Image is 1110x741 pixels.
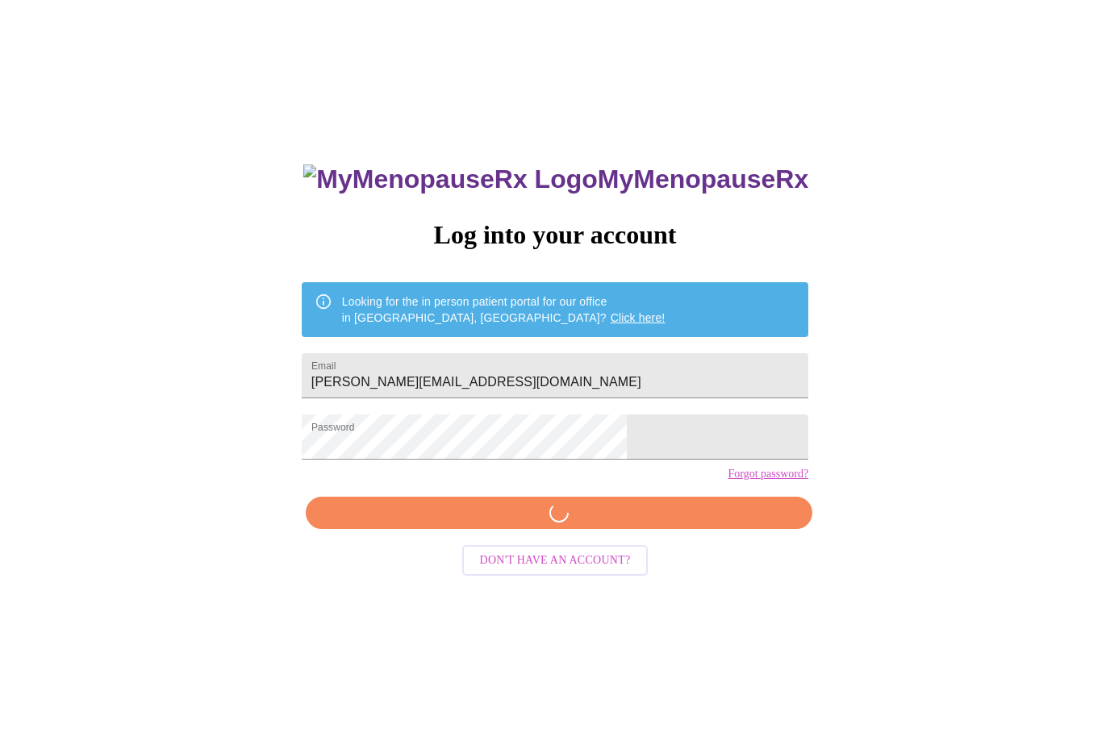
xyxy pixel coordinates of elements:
img: MyMenopauseRx Logo [303,165,597,195]
a: Forgot password? [728,468,808,481]
span: Don't have an account? [480,552,631,572]
button: Don't have an account? [462,546,649,577]
a: Click here! [611,312,666,325]
a: Don't have an account? [458,553,653,567]
div: Looking for the in person patient portal for our office in [GEOGRAPHIC_DATA], [GEOGRAPHIC_DATA]? [342,288,666,333]
h3: MyMenopauseRx [303,165,808,195]
h3: Log into your account [302,221,808,251]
